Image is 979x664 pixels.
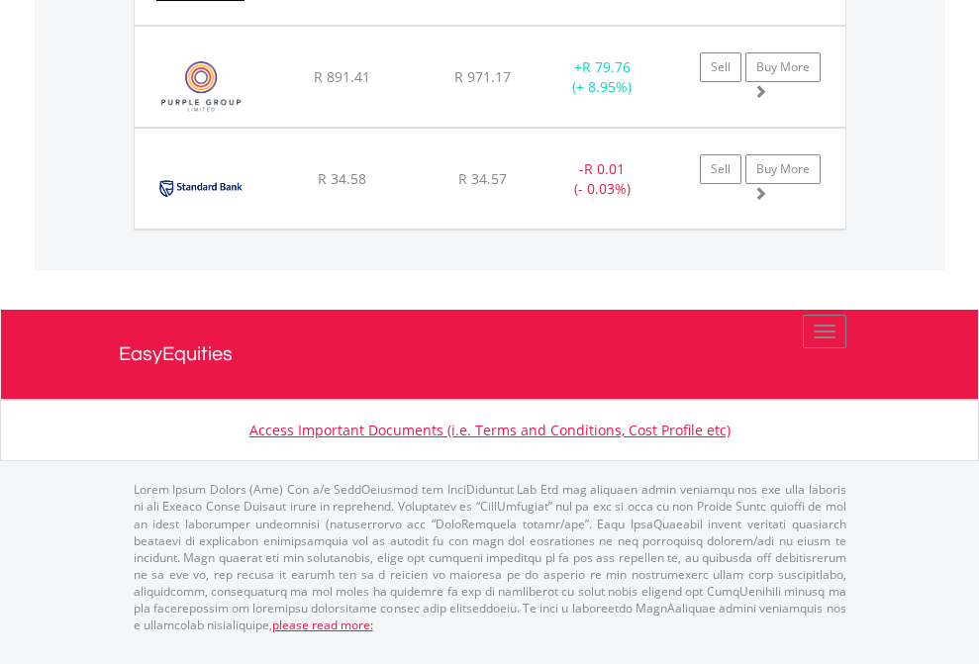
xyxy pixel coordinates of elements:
[119,310,861,399] a: EasyEquities
[314,67,370,86] span: R 891.41
[540,57,664,97] div: + (+ 8.95%)
[145,51,258,122] img: EQU.ZA.PPE.png
[745,154,821,184] a: Buy More
[582,57,631,76] span: R 79.76
[584,159,625,178] span: R 0.01
[454,67,511,86] span: R 971.17
[134,481,846,633] p: Lorem Ipsum Dolors (Ame) Con a/e SeddOeiusmod tem InciDiduntut Lab Etd mag aliquaen admin veniamq...
[249,421,731,439] a: Access Important Documents (i.e. Terms and Conditions, Cost Profile etc)
[458,169,507,188] span: R 34.57
[540,159,664,199] div: - (- 0.03%)
[700,154,741,184] a: Sell
[272,617,373,633] a: please read more:
[745,52,821,82] a: Buy More
[145,153,256,224] img: EQU.ZA.SBK.png
[318,169,366,188] span: R 34.58
[700,52,741,82] a: Sell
